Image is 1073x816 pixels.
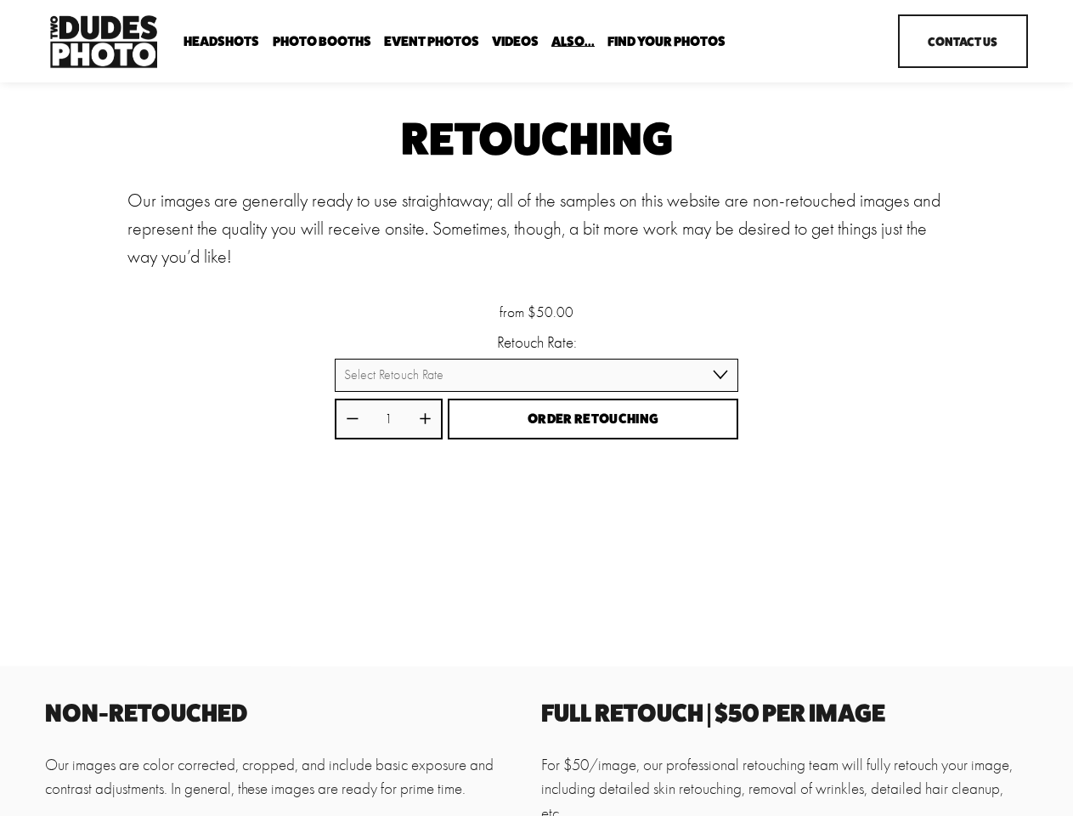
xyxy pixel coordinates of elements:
h3: NON-RETOUCHED [45,701,532,726]
h1: Retouching [127,118,945,160]
div: from $50.00 [335,301,739,323]
p: Our images are color corrected, cropped, and include basic exposure and contrast adjustments. In ... [45,753,532,802]
h3: FULL RETOUCH | $50 Per Image [541,701,1028,726]
a: folder dropdown [273,33,371,49]
a: Videos [492,33,539,49]
a: folder dropdown [551,33,595,49]
a: Contact Us [898,14,1028,68]
a: Event Photos [384,33,479,49]
a: folder dropdown [607,33,726,49]
img: Two Dudes Photo | Headshots, Portraits &amp; Photo Booths [45,11,162,72]
button: Increase quantity by 1 [418,411,432,426]
select: Select Retouch Rate [335,359,739,392]
button: Order Retouching [448,399,738,440]
span: Order Retouching [528,411,658,427]
button: Decrease quantity by 1 [345,411,359,426]
span: Also... [551,35,595,48]
span: Headshots [184,35,259,48]
label: Retouch Rate: [335,333,739,352]
span: Photo Booths [273,35,371,48]
p: Our images are generally ready to use straightaway; all of the samples on this website are non-re... [127,187,945,271]
div: Quantity [335,399,443,439]
a: folder dropdown [184,33,259,49]
span: Find Your Photos [607,35,726,48]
